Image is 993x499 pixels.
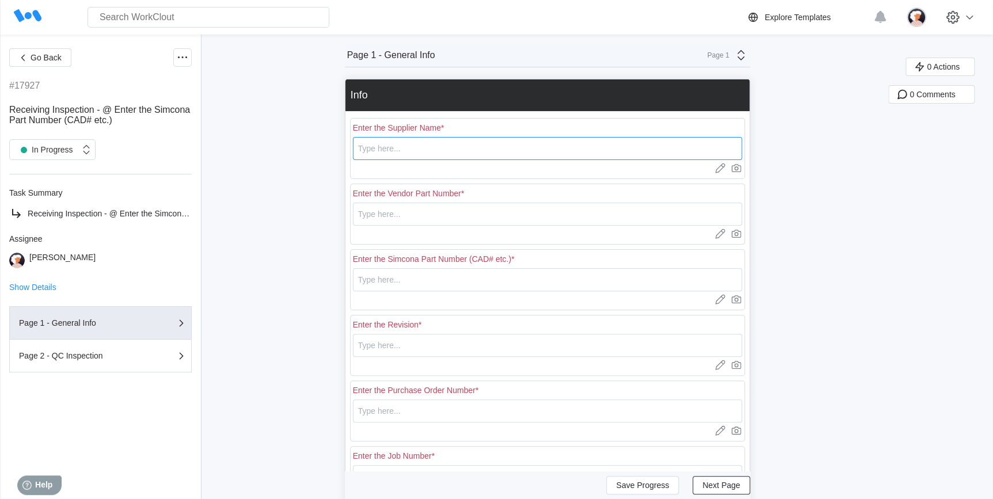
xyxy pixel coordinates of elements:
[616,481,669,489] span: Save Progress
[906,58,975,76] button: 0 Actions
[19,319,134,327] div: Page 1 - General Info
[9,340,192,372] button: Page 2 - QC Inspection
[9,207,192,220] a: Receiving Inspection - @ Enter the Simcona Part Number (CAD# etc.)
[353,334,742,357] input: Type here...
[353,465,742,488] input: Type here...
[353,268,742,291] input: Type here...
[910,90,955,98] span: 0 Comments
[353,320,422,329] div: Enter the Revision
[353,189,465,198] div: Enter the Vendor Part Number
[9,253,25,268] img: user-4.png
[9,48,71,67] button: Go Back
[888,85,975,104] button: 0 Comments
[351,89,368,101] div: Info
[31,54,62,62] span: Go Back
[87,7,329,28] input: Search WorkClout
[702,481,740,489] span: Next Page
[353,203,742,226] input: Type here...
[353,254,515,264] div: Enter the Simcona Part Number (CAD# etc.)
[19,352,134,360] div: Page 2 - QC Inspection
[9,81,40,91] div: #17927
[347,50,435,60] div: Page 1 - General Info
[353,123,444,132] div: Enter the Supplier Name
[764,13,831,22] div: Explore Templates
[9,188,192,197] div: Task Summary
[28,209,278,218] span: Receiving Inspection - @ Enter the Simcona Part Number (CAD# etc.)
[9,306,192,340] button: Page 1 - General Info
[927,63,960,71] span: 0 Actions
[353,399,742,422] input: Type here...
[606,476,679,494] button: Save Progress
[353,386,479,395] div: Enter the Purchase Order Number
[907,7,926,27] img: user-4.png
[693,476,749,494] button: Next Page
[16,142,73,158] div: In Progress
[353,451,435,460] div: Enter the Job Number
[746,10,868,24] a: Explore Templates
[353,137,742,160] input: Type here...
[9,283,56,291] button: Show Details
[9,234,192,243] div: Assignee
[9,105,190,125] span: Receiving Inspection - @ Enter the Simcona Part Number (CAD# etc.)
[29,253,96,268] div: [PERSON_NAME]
[701,51,729,59] div: Page 1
